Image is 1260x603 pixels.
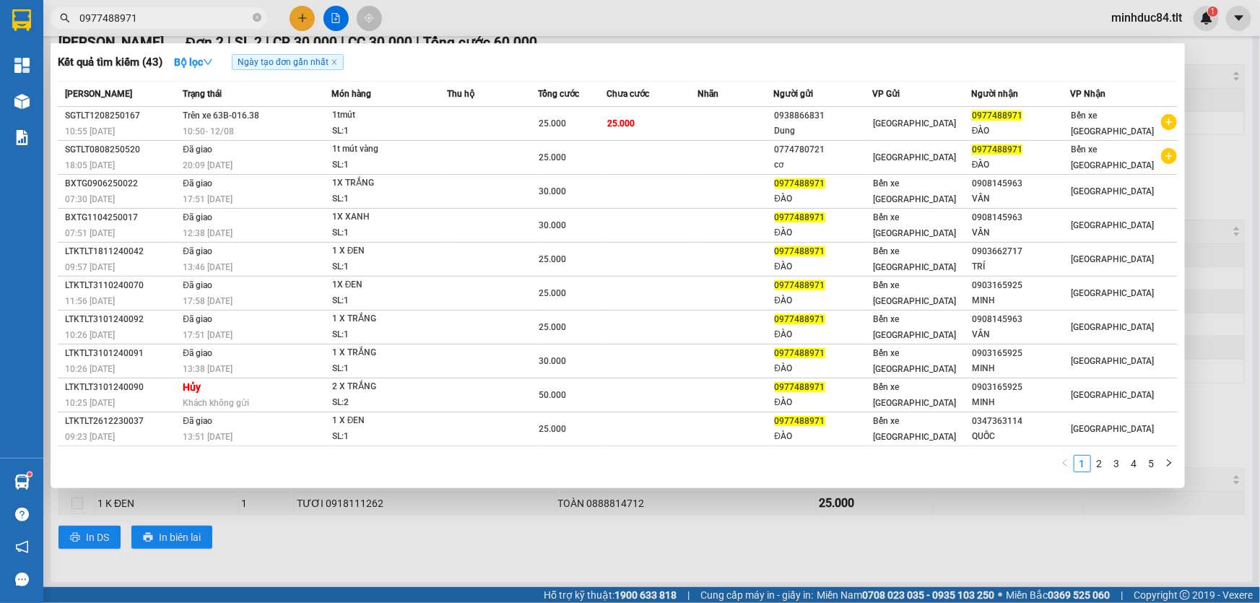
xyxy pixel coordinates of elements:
[873,246,956,272] span: Bến xe [GEOGRAPHIC_DATA]
[1071,144,1154,170] span: Bến xe [GEOGRAPHIC_DATA]
[1071,186,1154,196] span: [GEOGRAPHIC_DATA]
[183,126,234,136] span: 10:50 - 12/08
[332,395,440,411] div: SL: 2
[538,89,579,99] span: Tổng cước
[332,277,440,293] div: 1X ĐEN
[332,175,440,191] div: 1X TRẮNG
[14,58,30,73] img: dashboard-icon
[331,89,371,99] span: Món hàng
[58,55,162,70] h3: Kết quả tìm kiếm ( 43 )
[332,157,440,173] div: SL: 1
[972,327,1069,342] div: VÂN
[183,330,233,340] span: 17:51 [DATE]
[1071,288,1154,298] span: [GEOGRAPHIC_DATA]
[539,220,566,230] span: 30.000
[1056,455,1074,472] button: left
[972,259,1069,274] div: TRÍ
[1074,456,1090,472] a: 1
[183,280,212,290] span: Đã giao
[775,259,872,274] div: ĐÀO
[332,123,440,139] div: SL: 1
[183,364,233,374] span: 13:38 [DATE]
[65,244,178,259] div: LTKTLT1811240042
[1126,456,1142,472] a: 4
[873,280,956,306] span: Bến xe [GEOGRAPHIC_DATA]
[539,288,566,298] span: 25.000
[775,212,825,222] span: 0977488971
[65,364,115,374] span: 10:26 [DATE]
[332,259,440,275] div: SL: 1
[183,296,233,306] span: 17:58 [DATE]
[332,225,440,241] div: SL: 1
[332,345,440,361] div: 1 X TRẮNG
[253,12,261,25] span: close-circle
[12,9,31,31] img: logo-vxr
[1071,390,1154,400] span: [GEOGRAPHIC_DATA]
[14,474,30,490] img: warehouse-icon
[65,228,115,238] span: 07:51 [DATE]
[873,314,956,340] span: Bến xe [GEOGRAPHIC_DATA]
[873,152,956,162] span: [GEOGRAPHIC_DATA]
[232,54,344,70] span: Ngày tạo đơn gần nhất
[1071,220,1154,230] span: [GEOGRAPHIC_DATA]
[65,262,115,272] span: 09:57 [DATE]
[972,380,1069,395] div: 0903165925
[972,210,1069,225] div: 0908145963
[607,89,649,99] span: Chưa cước
[775,157,872,173] div: cơ
[183,314,212,324] span: Đã giao
[60,13,70,23] span: search
[183,228,233,238] span: 12:38 [DATE]
[873,178,956,204] span: Bến xe [GEOGRAPHIC_DATA]
[775,280,825,290] span: 0977488971
[65,89,132,99] span: [PERSON_NAME]
[65,414,178,429] div: LTKTLT2612230037
[1144,456,1160,472] a: 5
[15,508,29,521] span: question-circle
[331,58,338,66] span: close
[332,361,440,377] div: SL: 1
[65,432,115,442] span: 09:23 [DATE]
[79,10,250,26] input: Tìm tên, số ĐT hoặc mã đơn
[873,382,956,408] span: Bến xe [GEOGRAPHIC_DATA]
[65,126,115,136] span: 10:55 [DATE]
[332,327,440,343] div: SL: 1
[183,89,222,99] span: Trạng thái
[1126,455,1143,472] li: 4
[183,194,233,204] span: 17:51 [DATE]
[65,312,178,327] div: LTKTLT3101240092
[332,142,440,157] div: 1t mút vàng
[65,296,115,306] span: 11:56 [DATE]
[174,56,213,68] strong: Bộ lọc
[65,380,178,395] div: LTKTLT3101240090
[332,311,440,327] div: 1 X TRẮNG
[1165,459,1173,467] span: right
[775,178,825,188] span: 0977488971
[698,89,718,99] span: Nhãn
[539,356,566,366] span: 30.000
[65,108,178,123] div: SGTLT1208250167
[65,142,178,157] div: SGTLT0808250520
[775,314,825,324] span: 0977488971
[539,390,566,400] span: 50.000
[972,312,1069,327] div: 0908145963
[183,144,212,155] span: Đã giao
[775,348,825,358] span: 0977488971
[775,361,872,376] div: ĐÀO
[183,348,212,358] span: Đã giao
[972,225,1069,240] div: VÂN
[183,432,233,442] span: 13:51 [DATE]
[972,244,1069,259] div: 0903662717
[1071,322,1154,332] span: [GEOGRAPHIC_DATA]
[1108,455,1126,472] li: 3
[183,246,212,256] span: Đã giao
[873,348,956,374] span: Bến xe [GEOGRAPHIC_DATA]
[1071,356,1154,366] span: [GEOGRAPHIC_DATA]
[873,212,956,238] span: Bến xe [GEOGRAPHIC_DATA]
[1070,89,1105,99] span: VP Nhận
[972,157,1069,173] div: ĐÀO
[775,225,872,240] div: ĐÀO
[972,395,1069,410] div: MINH
[14,130,30,145] img: solution-icon
[332,108,440,123] div: 1tmút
